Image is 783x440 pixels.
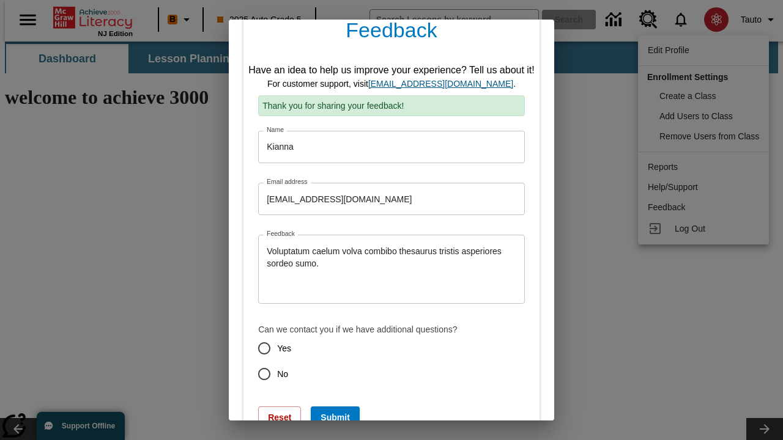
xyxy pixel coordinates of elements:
[368,79,513,89] a: support, will open in new browser tab
[258,95,525,116] p: Thank you for sharing your feedback!
[248,78,535,90] div: For customer support, visit .
[267,177,308,186] label: Email address
[277,342,291,355] span: Yes
[258,406,301,429] button: Reset
[267,229,295,238] label: Feedback
[243,8,540,58] h4: Feedback
[311,406,359,429] button: Submit
[267,125,284,134] label: Name
[277,368,288,381] span: No
[248,63,535,78] div: Have an idea to help us improve your experience? Tell us about it!
[258,335,525,387] div: contact-permission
